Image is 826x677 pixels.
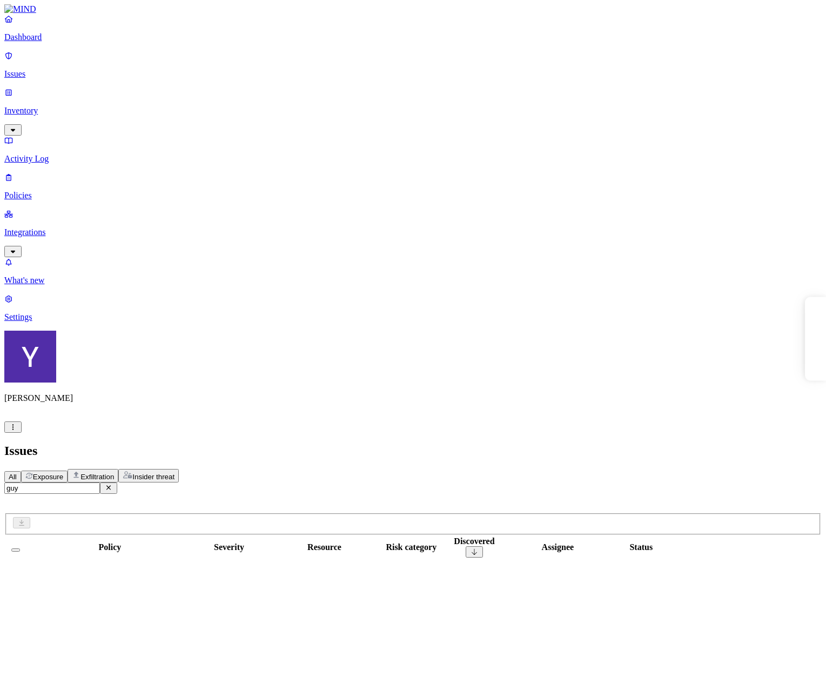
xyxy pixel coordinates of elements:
[4,482,100,494] input: Search
[4,331,56,383] img: Yana Orhov
[4,444,822,458] h2: Issues
[4,14,822,42] a: Dashboard
[194,542,264,552] div: Severity
[4,154,822,164] p: Activity Log
[4,4,822,14] a: MIND
[132,473,174,481] span: Insider threat
[4,172,822,200] a: Policies
[4,32,822,42] p: Dashboard
[4,106,822,116] p: Inventory
[33,473,63,481] span: Exposure
[4,227,822,237] p: Integrations
[4,209,822,256] a: Integrations
[4,51,822,79] a: Issues
[4,69,822,79] p: Issues
[4,136,822,164] a: Activity Log
[511,542,604,552] div: Assignee
[4,257,822,285] a: What's new
[4,294,822,322] a: Settings
[4,276,822,285] p: What's new
[385,542,438,552] div: Risk category
[4,191,822,200] p: Policies
[28,542,192,552] div: Policy
[9,473,17,481] span: All
[4,312,822,322] p: Settings
[4,393,822,403] p: [PERSON_NAME]
[607,542,676,552] div: Status
[11,548,20,552] button: Select all
[80,473,114,481] span: Exfiltration
[440,537,509,546] div: Discovered
[4,88,822,134] a: Inventory
[266,542,383,552] div: Resource
[4,4,36,14] img: MIND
